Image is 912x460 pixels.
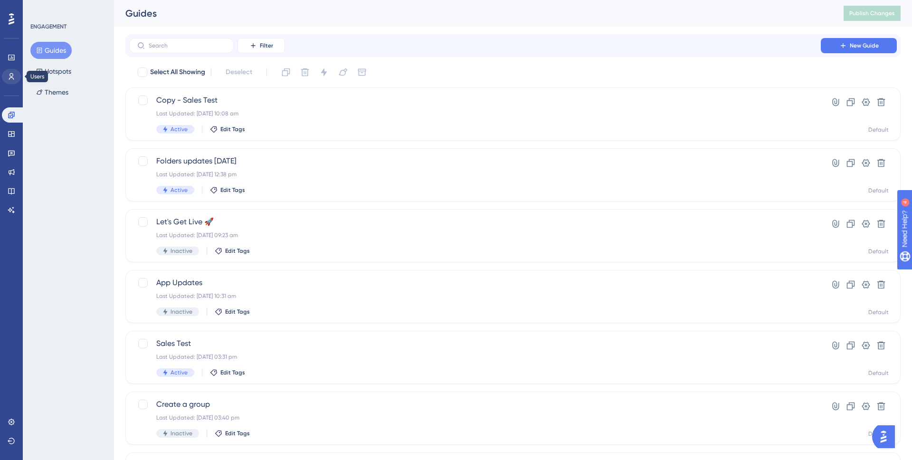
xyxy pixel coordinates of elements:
span: Inactive [171,308,192,316]
div: Last Updated: [DATE] 03:31 pm [156,353,794,361]
iframe: UserGuiding AI Assistant Launcher [872,422,901,451]
span: Folders updates [DATE] [156,155,794,167]
button: Hotspots [30,63,77,80]
button: Edit Tags [215,430,250,437]
div: Default [868,308,889,316]
div: Default [868,187,889,194]
span: Edit Tags [225,430,250,437]
button: New Guide [821,38,897,53]
div: Last Updated: [DATE] 09:23 am [156,231,794,239]
button: Publish Changes [844,6,901,21]
span: Copy - Sales Test [156,95,794,106]
span: Edit Tags [225,308,250,316]
span: Edit Tags [225,247,250,255]
div: Default [868,126,889,134]
div: Last Updated: [DATE] 12:38 pm [156,171,794,178]
span: Inactive [171,247,192,255]
button: Edit Tags [210,186,245,194]
span: Sales Test [156,338,794,349]
div: Last Updated: [DATE] 03:40 pm [156,414,794,422]
button: Edit Tags [215,247,250,255]
button: Edit Tags [210,369,245,376]
button: Edit Tags [215,308,250,316]
span: App Updates [156,277,794,288]
span: Publish Changes [849,10,895,17]
span: Filter [260,42,273,49]
span: Edit Tags [220,125,245,133]
span: Create a group [156,399,794,410]
button: Edit Tags [210,125,245,133]
span: Active [171,186,188,194]
span: New Guide [850,42,879,49]
button: Guides [30,42,72,59]
button: Themes [30,84,74,101]
div: Last Updated: [DATE] 10:08 am [156,110,794,117]
span: Edit Tags [220,186,245,194]
div: 4 [66,5,69,12]
span: Edit Tags [220,369,245,376]
input: Search [149,42,226,49]
div: Last Updated: [DATE] 10:31 am [156,292,794,300]
span: Active [171,125,188,133]
span: Inactive [171,430,192,437]
span: Let's Get Live 🚀 [156,216,794,228]
span: Select All Showing [150,67,205,78]
div: Default [868,430,889,438]
span: Active [171,369,188,376]
div: Default [868,369,889,377]
div: ENGAGEMENT [30,23,66,30]
span: Need Help? [22,2,59,14]
span: Deselect [226,67,252,78]
button: Filter [237,38,285,53]
button: Deselect [217,64,261,81]
div: Default [868,248,889,255]
div: Guides [125,7,820,20]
